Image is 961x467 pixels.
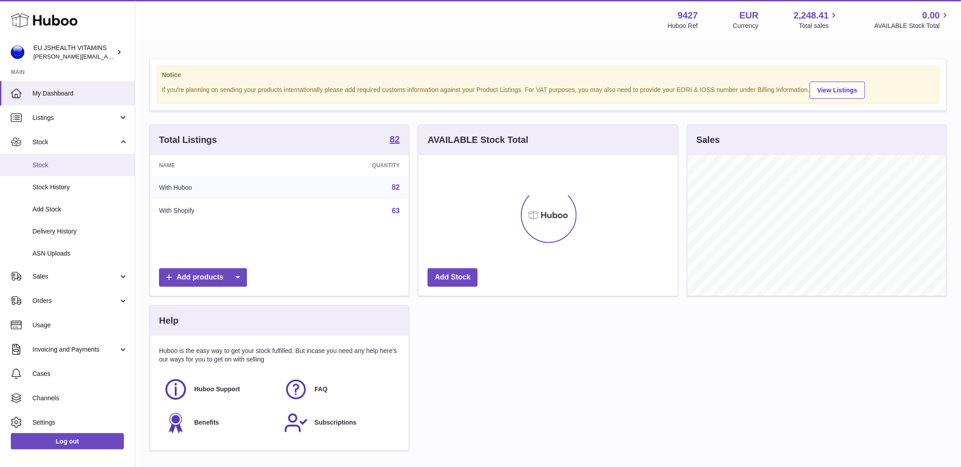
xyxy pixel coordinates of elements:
span: Orders [32,297,118,305]
span: Sales [32,272,118,281]
span: ASN Uploads [32,249,128,258]
h3: Help [159,315,178,327]
td: With Shopify [150,199,290,223]
a: 82 [392,183,400,191]
h3: Total Listings [159,134,217,146]
span: Listings [32,114,118,122]
span: AVAILABLE Stock Total [874,22,950,30]
span: Stock [32,138,118,147]
h3: Sales [697,134,720,146]
span: 0.00 [922,9,940,22]
th: Quantity [290,155,409,176]
a: 82 [390,135,400,146]
a: View Listings [810,82,865,99]
span: Benefits [194,418,219,427]
a: 2,248.41 Total sales [794,9,839,30]
span: Huboo Support [194,385,240,394]
strong: Notice [162,71,934,79]
span: Invoicing and Payments [32,345,118,354]
h3: AVAILABLE Stock Total [428,134,528,146]
td: With Huboo [150,176,290,199]
span: Cases [32,370,128,378]
a: Add Stock [428,268,478,287]
div: EU JSHEALTH VITAMINS [33,44,114,61]
span: My Dashboard [32,89,128,98]
span: Subscriptions [314,418,356,427]
span: Delivery History [32,227,128,236]
span: 2,248.41 [794,9,829,22]
span: Settings [32,418,128,427]
a: Benefits [164,411,275,435]
a: FAQ [284,377,395,402]
a: 0.00 AVAILABLE Stock Total [874,9,950,30]
span: Total sales [799,22,839,30]
strong: EUR [739,9,758,22]
div: If you're planning on sending your products internationally please add required customs informati... [162,80,934,99]
a: Huboo Support [164,377,275,402]
a: Add products [159,268,247,287]
span: [PERSON_NAME][EMAIL_ADDRESS][DOMAIN_NAME] [33,53,181,60]
span: Usage [32,321,128,330]
span: Add Stock [32,205,128,214]
span: Channels [32,394,128,403]
span: FAQ [314,385,328,394]
strong: 9427 [678,9,698,22]
strong: 82 [390,135,400,144]
a: 63 [392,207,400,215]
a: Log out [11,433,124,449]
th: Name [150,155,290,176]
span: Stock History [32,183,128,192]
a: Subscriptions [284,411,395,435]
p: Huboo is the easy way to get your stock fulfilled. But incase you need any help here's our ways f... [159,347,400,364]
span: Stock [32,161,128,169]
div: Huboo Ref [668,22,698,30]
div: Currency [733,22,759,30]
img: laura@jessicasepel.com [11,46,24,59]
